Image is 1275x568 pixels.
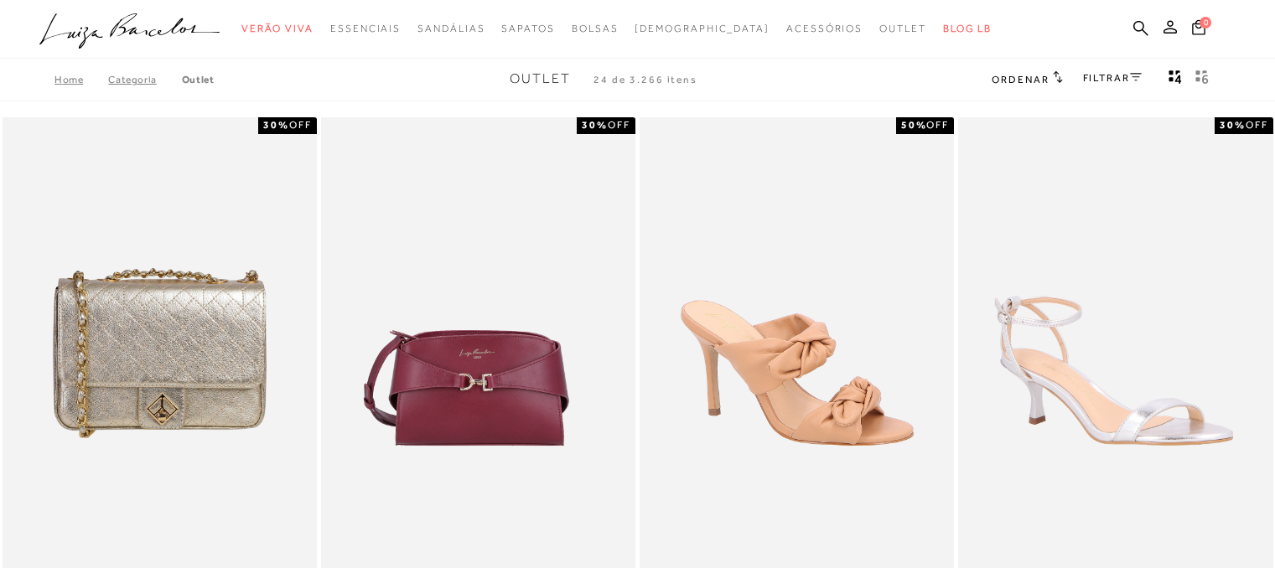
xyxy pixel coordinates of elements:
a: categoryNavScreenReaderText [241,13,314,44]
span: 24 de 3.266 itens [593,74,697,85]
button: gridText6Desc [1190,69,1214,90]
span: Outlet [879,23,926,34]
button: Mostrar 4 produtos por linha [1164,69,1187,90]
span: [DEMOGRAPHIC_DATA] [635,23,770,34]
a: Home [54,74,108,85]
span: 0 [1200,17,1211,28]
a: FILTRAR [1083,72,1142,84]
span: Essenciais [330,23,401,34]
a: categoryNavScreenReaderText [330,13,401,44]
strong: 30% [263,119,289,131]
a: categoryNavScreenReaderText [879,13,926,44]
span: OFF [608,119,630,131]
a: categoryNavScreenReaderText [572,13,619,44]
span: Sandálias [417,23,485,34]
a: categoryNavScreenReaderText [501,13,554,44]
strong: 30% [1220,119,1246,131]
a: BLOG LB [943,13,992,44]
span: OFF [926,119,949,131]
span: BLOG LB [943,23,992,34]
span: OFF [289,119,312,131]
button: 0 [1187,18,1210,41]
a: Categoria [108,74,181,85]
strong: 30% [582,119,608,131]
span: Verão Viva [241,23,314,34]
a: Outlet [182,74,215,85]
strong: 50% [901,119,927,131]
a: categoryNavScreenReaderText [786,13,863,44]
span: Bolsas [572,23,619,34]
span: Sapatos [501,23,554,34]
span: OFF [1246,119,1268,131]
span: Ordenar [992,74,1049,85]
a: categoryNavScreenReaderText [417,13,485,44]
span: Acessórios [786,23,863,34]
a: noSubCategoriesText [635,13,770,44]
span: Outlet [510,71,571,86]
